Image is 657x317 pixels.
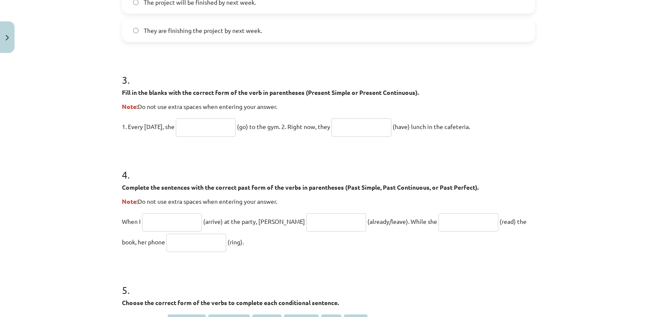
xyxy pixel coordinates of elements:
[393,123,470,130] span: (have) lunch in the cafeteria.
[122,88,419,96] strong: Fill in the blanks with the correct form of the verb in parentheses (Present Simple or Present Co...
[6,35,9,41] img: icon-close-lesson-0947bae3869378f0d4975bcd49f059093ad1ed9edebbc8119c70593378902aed.svg
[228,238,244,246] span: (ring).
[122,269,535,296] h1: 5 .
[122,217,141,225] span: When I
[122,102,535,111] p: Do not use extra spaces when entering your answer.
[122,197,535,206] p: Do not use extra spaces when entering your answer.
[122,59,535,85] h1: 3 .
[122,299,339,306] strong: Choose the correct form of the verbs to complete each conditional sentence.
[144,26,262,35] span: They are finishing the project by next week.
[122,103,138,110] strong: Note:
[203,217,305,225] span: (arrive) at the party, [PERSON_NAME]
[367,217,437,225] span: (already/leave). While she
[122,123,175,130] span: 1. Every [DATE], she
[237,123,330,130] span: (go) to the gym. 2. Right now, they
[133,28,139,33] input: They are finishing the project by next week.
[122,183,479,191] strong: Complete the sentences with the correct past form of the verbs in parentheses (Past Simple, Past ...
[122,154,535,180] h1: 4 .
[122,197,138,205] strong: Note:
